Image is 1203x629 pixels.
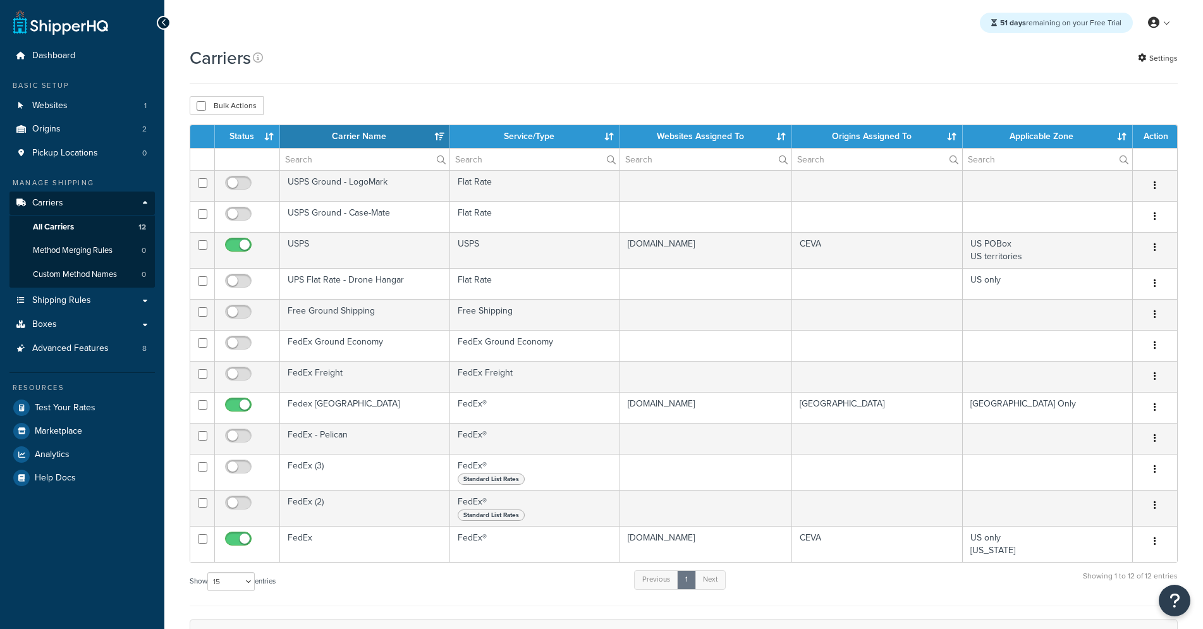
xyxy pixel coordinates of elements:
[450,330,620,361] td: FedEx Ground Economy
[1159,585,1190,616] button: Open Resource Center
[190,96,264,115] button: Bulk Actions
[450,423,620,454] td: FedEx®
[280,454,450,490] td: FedEx (3)
[32,198,63,209] span: Carriers
[9,118,155,141] li: Origins
[33,245,113,256] span: Method Merging Rules
[9,80,155,91] div: Basic Setup
[792,232,962,268] td: CEVA
[9,192,155,215] a: Carriers
[280,526,450,562] td: FedEx
[280,268,450,299] td: UPS Flat Rate - Drone Hangar
[792,526,962,562] td: CEVA
[1133,125,1177,148] th: Action
[634,570,678,589] a: Previous
[9,94,155,118] li: Websites
[450,490,620,526] td: FedEx®
[280,232,450,268] td: USPS
[1083,569,1178,596] div: Showing 1 to 12 of 12 entries
[9,239,155,262] a: Method Merging Rules 0
[9,443,155,466] a: Analytics
[450,201,620,232] td: Flat Rate
[9,467,155,489] a: Help Docs
[207,572,255,591] select: Showentries
[9,337,155,360] a: Advanced Features 8
[9,44,155,68] a: Dashboard
[35,426,82,437] span: Marketplace
[32,51,75,61] span: Dashboard
[35,473,76,484] span: Help Docs
[450,454,620,490] td: FedEx®
[450,268,620,299] td: Flat Rate
[9,178,155,188] div: Manage Shipping
[35,449,70,460] span: Analytics
[32,319,57,330] span: Boxes
[620,526,792,562] td: [DOMAIN_NAME]
[280,201,450,232] td: USPS Ground - Case-Mate
[138,222,146,233] span: 12
[963,125,1133,148] th: Applicable Zone: activate to sort column ascending
[963,232,1133,268] td: US POBox US territories
[450,299,620,330] td: Free Shipping
[9,239,155,262] li: Method Merging Rules
[9,263,155,286] li: Custom Method Names
[963,268,1133,299] td: US only
[792,149,962,170] input: Search
[450,526,620,562] td: FedEx®
[450,392,620,423] td: FedEx®
[190,46,251,70] h1: Carriers
[33,269,117,280] span: Custom Method Names
[1138,49,1178,67] a: Settings
[695,570,726,589] a: Next
[963,526,1133,562] td: US only [US_STATE]
[280,423,450,454] td: FedEx - Pelican
[677,570,696,589] a: 1
[9,337,155,360] li: Advanced Features
[963,149,1132,170] input: Search
[9,216,155,239] li: All Carriers
[963,392,1133,423] td: [GEOGRAPHIC_DATA] Only
[450,232,620,268] td: USPS
[620,392,792,423] td: [DOMAIN_NAME]
[450,170,620,201] td: Flat Rate
[450,361,620,392] td: FedEx Freight
[792,392,962,423] td: [GEOGRAPHIC_DATA]
[32,295,91,306] span: Shipping Rules
[32,343,109,354] span: Advanced Features
[280,170,450,201] td: USPS Ground - LogoMark
[32,148,98,159] span: Pickup Locations
[32,101,68,111] span: Websites
[792,125,962,148] th: Origins Assigned To: activate to sort column ascending
[280,149,449,170] input: Search
[9,313,155,336] a: Boxes
[458,510,525,521] span: Standard List Rates
[280,392,450,423] td: Fedex [GEOGRAPHIC_DATA]
[1000,17,1026,28] strong: 51 days
[144,101,147,111] span: 1
[35,403,95,413] span: Test Your Rates
[13,9,108,35] a: ShipperHQ Home
[280,299,450,330] td: Free Ground Shipping
[142,245,146,256] span: 0
[9,396,155,419] a: Test Your Rates
[9,263,155,286] a: Custom Method Names 0
[280,361,450,392] td: FedEx Freight
[450,149,620,170] input: Search
[280,330,450,361] td: FedEx Ground Economy
[9,142,155,165] li: Pickup Locations
[458,473,525,485] span: Standard List Rates
[9,420,155,443] a: Marketplace
[9,94,155,118] a: Websites 1
[32,124,61,135] span: Origins
[9,142,155,165] a: Pickup Locations 0
[620,125,792,148] th: Websites Assigned To: activate to sort column ascending
[280,490,450,526] td: FedEx (2)
[215,125,280,148] th: Status: activate to sort column ascending
[142,124,147,135] span: 2
[9,382,155,393] div: Resources
[450,125,620,148] th: Service/Type: activate to sort column ascending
